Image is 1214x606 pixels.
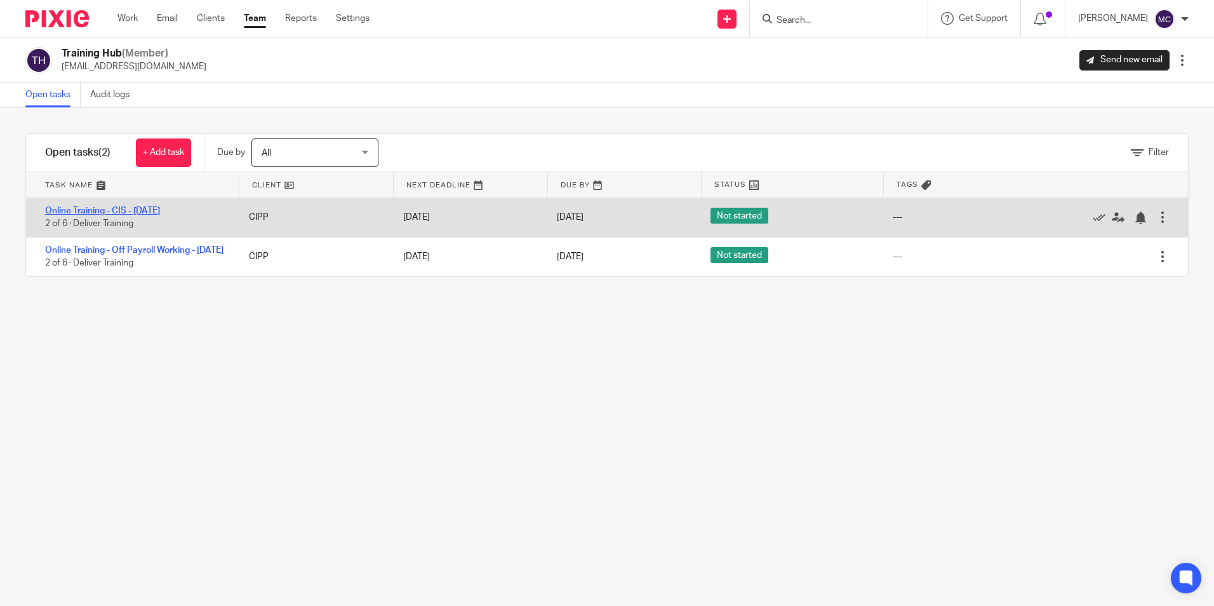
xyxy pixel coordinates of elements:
a: Work [117,12,138,25]
div: [DATE] [390,205,544,230]
a: Team [244,12,266,25]
span: All [262,149,271,158]
a: Email [157,12,178,25]
a: Open tasks [25,83,81,107]
a: Reports [285,12,317,25]
span: Tags [897,179,918,190]
span: (2) [98,147,110,158]
h2: Training Hub [62,47,206,60]
a: Audit logs [90,83,139,107]
div: --- [893,211,902,224]
div: [DATE] [390,244,544,269]
a: Send new email [1079,50,1170,71]
span: 2 of 6 · Deliver Training [45,259,133,267]
a: Online Training - Off Payroll Working - [DATE] [45,246,223,255]
p: Due by [217,146,245,159]
p: [PERSON_NAME] [1078,12,1148,25]
p: [EMAIL_ADDRESS][DOMAIN_NAME] [62,60,206,73]
a: Settings [336,12,370,25]
input: Search [775,15,890,27]
span: Status [714,179,746,190]
h1: Open tasks [45,146,110,159]
span: Not started [710,247,768,263]
div: --- [893,250,902,263]
span: [DATE] [557,252,584,261]
img: svg%3E [25,47,52,74]
span: Not started [710,208,768,224]
span: (Member) [122,48,168,58]
img: Pixie [25,10,89,27]
a: Clients [197,12,225,25]
span: 2 of 6 · Deliver Training [45,220,133,229]
a: + Add task [136,138,191,167]
a: Online Training - CIS - [DATE] [45,206,160,215]
span: [DATE] [557,213,584,222]
div: CIPP [236,244,390,269]
span: Filter [1149,148,1169,157]
span: Get Support [959,14,1008,23]
div: CIPP [236,205,390,230]
a: Mark as done [1093,211,1112,224]
img: svg%3E [1154,9,1175,29]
